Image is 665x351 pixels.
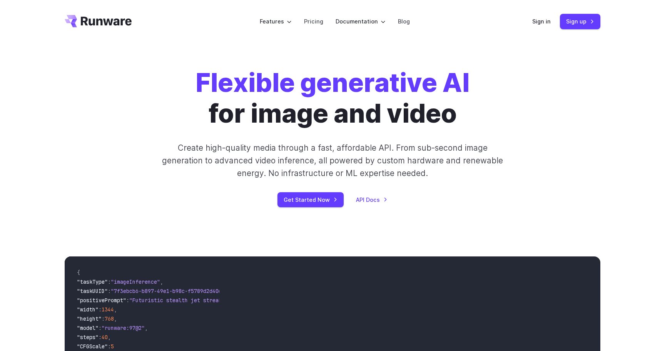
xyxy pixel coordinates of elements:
[105,315,114,322] span: 768
[77,297,126,304] span: "positivePrompt"
[102,315,105,322] span: :
[102,334,108,341] span: 40
[160,278,163,285] span: ,
[108,288,111,294] span: :
[99,334,102,341] span: :
[195,68,470,129] h1: for image and video
[129,297,409,304] span: "Futuristic stealth jet streaking through a neon-lit cityscape with glowing purple exhaust"
[111,278,160,285] span: "imageInference"
[102,324,145,331] span: "runware:97@2"
[77,278,108,285] span: "taskType"
[77,315,102,322] span: "height"
[111,343,114,350] span: 5
[260,17,292,26] label: Features
[108,343,111,350] span: :
[114,306,117,313] span: ,
[77,269,80,276] span: {
[161,141,504,180] p: Create high-quality media through a fast, affordable API. From sub-second image generation to adv...
[102,306,114,313] span: 1344
[111,288,228,294] span: "7f3ebcb6-b897-49e1-b98c-f5789d2d40d7"
[114,315,117,322] span: ,
[108,334,111,341] span: ,
[77,343,108,350] span: "CFGScale"
[560,14,600,29] a: Sign up
[99,306,102,313] span: :
[304,17,323,26] a: Pricing
[77,306,99,313] span: "width"
[126,297,129,304] span: :
[195,67,470,98] strong: Flexible generative AI
[65,15,132,27] a: Go to /
[336,17,386,26] label: Documentation
[77,334,99,341] span: "steps"
[108,278,111,285] span: :
[356,195,388,204] a: API Docs
[145,324,148,331] span: ,
[398,17,410,26] a: Blog
[532,17,551,26] a: Sign in
[77,288,108,294] span: "taskUUID"
[77,324,99,331] span: "model"
[277,192,344,207] a: Get Started Now
[99,324,102,331] span: :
